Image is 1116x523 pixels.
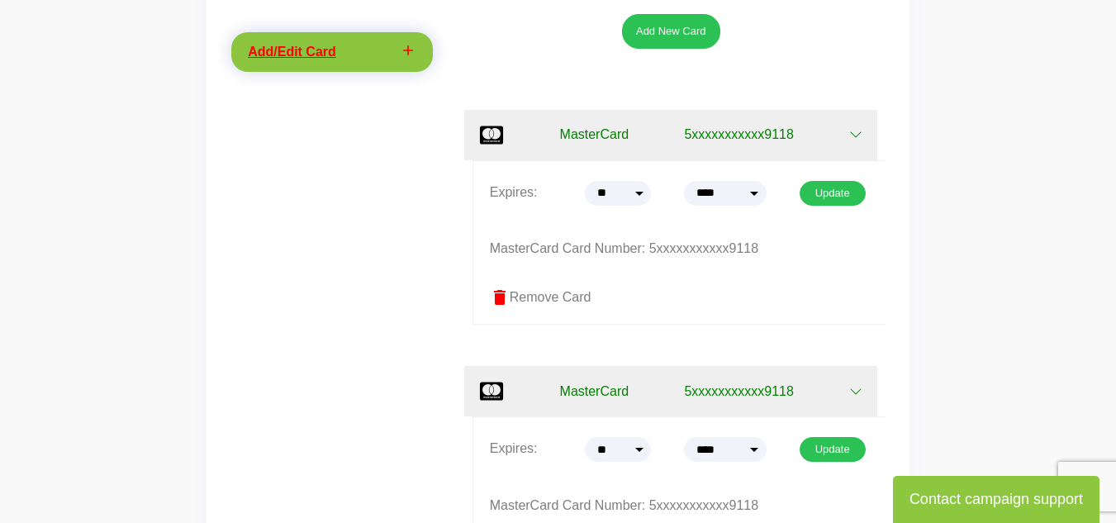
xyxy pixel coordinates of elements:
span: 5xxxxxxxxxxx9118 [684,382,794,402]
button: MasterCard 5xxxxxxxxxxx9118 [464,110,877,160]
p: Expires: [490,181,538,205]
button: Add New Card [622,14,720,49]
span: MasterCard [560,382,629,402]
p: MasterCard Card Number: 5xxxxxxxxxxx9118 [490,494,868,518]
p: Expires: [490,437,538,461]
button: Update [800,437,866,462]
p: MasterCard Card Number: 5xxxxxxxxxxx9118 [490,237,868,261]
span: Add/Edit Card [248,45,336,59]
button: MasterCard 5xxxxxxxxxxx9118 [464,366,877,416]
a: addAdd/Edit Card [231,32,433,72]
button: Contact campaign support [893,476,1099,523]
button: Update [800,181,866,206]
span: MasterCard [560,125,629,145]
span: 5xxxxxxxxxxx9118 [684,125,794,145]
i: add [400,42,416,59]
label: Remove Card [490,288,868,307]
span: delete [490,288,510,307]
